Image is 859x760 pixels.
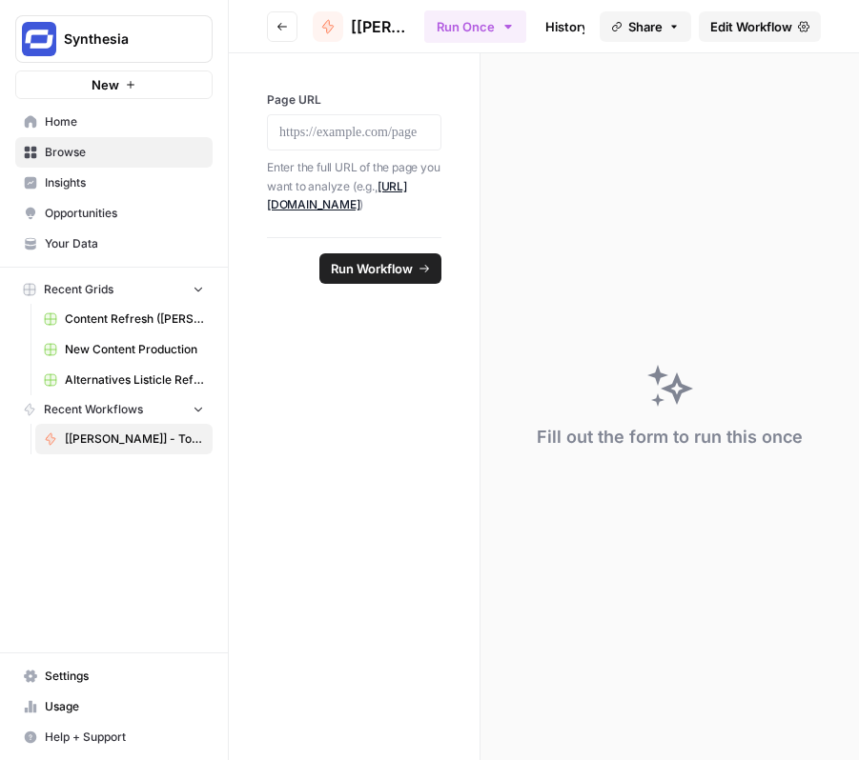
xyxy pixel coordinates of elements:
a: Insights [15,168,213,198]
button: Recent Grids [15,275,213,304]
span: [[PERSON_NAME]] - Tools & Features Pages Refreshe - [MAIN WORKFLOW] [65,430,204,448]
span: Your Data [45,235,204,252]
button: Run Workflow [319,253,441,284]
span: Synthesia [64,30,179,49]
button: Recent Workflows [15,395,213,424]
button: Share [600,11,691,42]
label: Page URL [267,91,441,109]
a: Opportunities [15,198,213,229]
a: [[PERSON_NAME]] - Tools & Features Pages Refreshe - [MAIN WORKFLOW] [35,424,213,454]
span: Home [45,113,204,130]
span: Recent Grids [44,281,113,298]
span: Edit Workflow [710,17,792,36]
a: Edit Workflow [699,11,821,42]
a: Your Data [15,229,213,259]
span: Recent Workflows [44,401,143,418]
span: Opportunities [45,205,204,222]
a: Alternatives Listicle Refresh [35,365,213,395]
button: New [15,70,213,99]
span: New Content Production [65,341,204,358]
span: Settings [45,668,204,685]
a: [[PERSON_NAME]] - Tools & Features Pages Refreshe - [MAIN WORKFLOW] [313,11,409,42]
span: Share [628,17,663,36]
div: Fill out the form to run this once [537,424,803,450]
a: Browse [15,137,213,168]
span: Run Workflow [331,259,413,278]
button: Workspace: Synthesia [15,15,213,63]
span: Usage [45,698,204,715]
a: History [534,11,601,42]
span: Help + Support [45,729,204,746]
span: New [92,75,119,94]
span: Insights [45,174,204,191]
a: Home [15,107,213,137]
button: Run Once [424,10,526,43]
span: Alternatives Listicle Refresh [65,371,204,389]
a: New Content Production [35,334,213,365]
p: Enter the full URL of the page you want to analyze (e.g., ) [267,158,441,214]
span: Content Refresh ([PERSON_NAME]) [65,310,204,328]
span: [[PERSON_NAME]] - Tools & Features Pages Refreshe - [MAIN WORKFLOW] [351,15,409,38]
a: [URL][DOMAIN_NAME] [267,179,407,212]
img: Synthesia Logo [22,22,56,56]
a: Content Refresh ([PERSON_NAME]) [35,304,213,334]
button: Help + Support [15,722,213,752]
span: Browse [45,144,204,161]
a: Settings [15,661,213,691]
a: Usage [15,691,213,722]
